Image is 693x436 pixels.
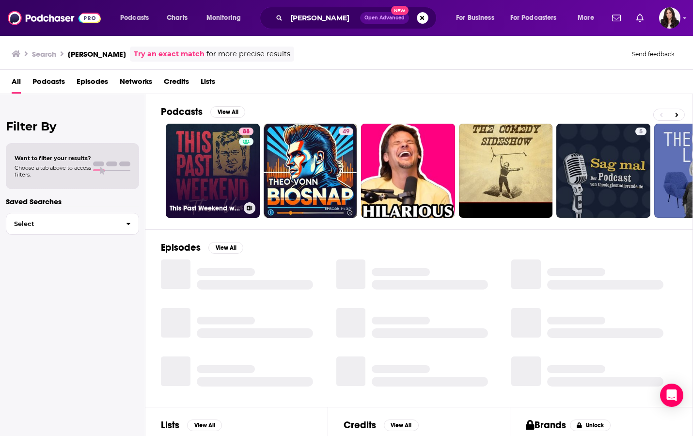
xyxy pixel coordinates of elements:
[344,419,419,431] a: CreditsView All
[210,106,245,118] button: View All
[6,119,139,133] h2: Filter By
[449,10,506,26] button: open menu
[167,11,188,25] span: Charts
[201,74,215,94] a: Lists
[635,128,646,135] a: 5
[339,128,353,135] a: 49
[170,204,240,212] h3: This Past Weekend w/ [PERSON_NAME]
[120,11,149,25] span: Podcasts
[639,127,643,137] span: 5
[364,16,405,20] span: Open Advanced
[15,164,91,178] span: Choose a tab above to access filters.
[15,155,91,161] span: Want to filter your results?
[206,48,290,60] span: for more precise results
[161,419,179,431] h2: Lists
[570,420,611,431] button: Unlock
[120,74,152,94] a: Networks
[134,48,205,60] a: Try an exact match
[456,11,494,25] span: For Business
[659,7,680,29] button: Show profile menu
[632,10,647,26] a: Show notifications dropdown
[504,10,571,26] button: open menu
[6,221,118,227] span: Select
[6,197,139,206] p: Saved Searches
[68,49,126,59] h3: [PERSON_NAME]
[344,419,376,431] h2: Credits
[510,11,557,25] span: For Podcasters
[608,10,625,26] a: Show notifications dropdown
[161,419,222,431] a: ListsView All
[208,242,243,254] button: View All
[206,11,241,25] span: Monitoring
[526,419,566,431] h2: Brands
[264,124,358,218] a: 49
[556,124,650,218] a: 5
[286,10,360,26] input: Search podcasts, credits, & more...
[391,6,409,15] span: New
[160,10,193,26] a: Charts
[77,74,108,94] a: Episodes
[113,10,161,26] button: open menu
[164,74,189,94] a: Credits
[660,384,683,407] div: Open Intercom Messenger
[384,420,419,431] button: View All
[659,7,680,29] img: User Profile
[8,9,101,27] img: Podchaser - Follow, Share and Rate Podcasts
[161,242,201,254] h2: Episodes
[161,242,243,254] a: EpisodesView All
[243,127,250,137] span: 88
[166,124,260,218] a: 88This Past Weekend w/ [PERSON_NAME]
[239,128,253,135] a: 88
[161,106,245,118] a: PodcastsView All
[32,74,65,94] a: Podcasts
[269,7,446,29] div: Search podcasts, credits, & more...
[571,10,606,26] button: open menu
[187,420,222,431] button: View All
[578,11,594,25] span: More
[659,7,680,29] span: Logged in as RebeccaShapiro
[360,12,409,24] button: Open AdvancedNew
[343,127,349,137] span: 49
[629,50,677,58] button: Send feedback
[32,49,56,59] h3: Search
[161,106,203,118] h2: Podcasts
[12,74,21,94] a: All
[6,213,139,235] button: Select
[200,10,253,26] button: open menu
